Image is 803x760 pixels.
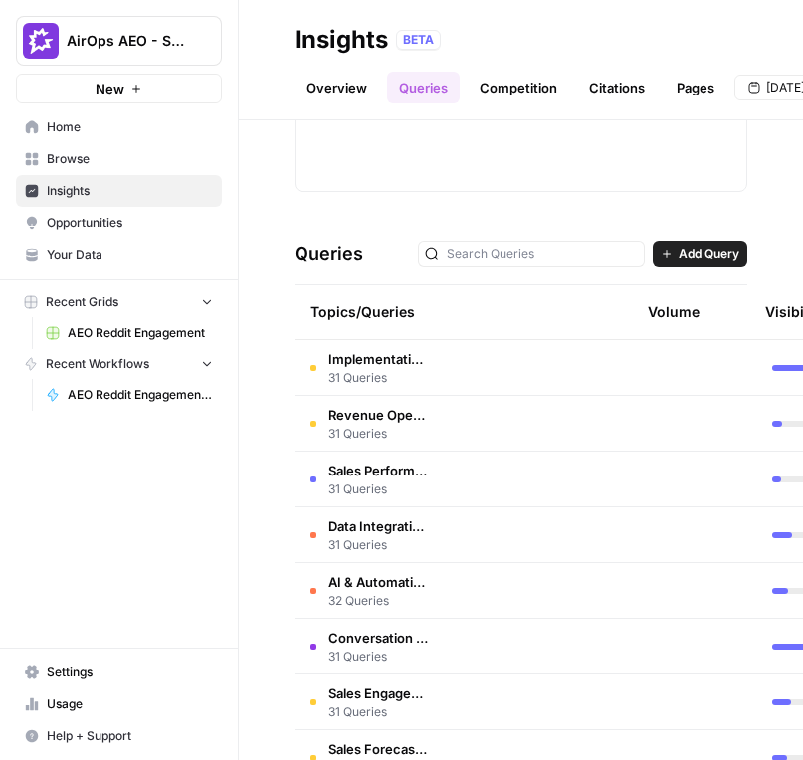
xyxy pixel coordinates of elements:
[16,111,222,143] a: Home
[16,349,222,379] button: Recent Workflows
[328,572,428,592] span: AI & Automation in Sales
[16,688,222,720] a: Usage
[328,480,428,498] span: 31 Queries
[328,592,428,610] span: 32 Queries
[47,150,213,168] span: Browse
[16,239,222,271] a: Your Data
[47,182,213,200] span: Insights
[16,74,222,103] button: New
[37,317,222,349] a: AEO Reddit Engagement
[47,664,213,681] span: Settings
[37,379,222,411] a: AEO Reddit Engagement - Fork
[328,536,428,554] span: 31 Queries
[295,72,379,103] a: Overview
[16,143,222,175] a: Browse
[295,24,388,56] div: Insights
[387,72,460,103] a: Queries
[665,72,726,103] a: Pages
[68,386,213,404] span: AEO Reddit Engagement - Fork
[67,31,187,51] span: AirOps AEO - Single Brand (Gong)
[679,245,739,263] span: Add Query
[16,657,222,688] a: Settings
[328,648,428,665] span: 31 Queries
[328,739,428,759] span: Sales Forecasting & Pipeline Predictability
[396,30,441,50] div: BETA
[68,324,213,342] span: AEO Reddit Engagement
[46,355,149,373] span: Recent Workflows
[328,703,428,721] span: 31 Queries
[328,628,428,648] span: Conversation Intelligence & Sales Coaching
[295,240,363,268] h3: Queries
[328,425,428,443] span: 31 Queries
[16,16,222,66] button: Workspace: AirOps AEO - Single Brand (Gong)
[16,175,222,207] a: Insights
[46,293,118,311] span: Recent Grids
[96,79,124,98] span: New
[648,302,700,322] span: Volume
[310,285,415,339] div: Topics/Queries
[16,207,222,239] a: Opportunities
[653,241,747,267] button: Add Query
[328,516,428,536] span: Data Integration & Sales Analytics
[468,72,569,103] a: Competition
[23,23,59,59] img: AirOps AEO - Single Brand (Gong) Logo
[577,72,657,103] a: Citations
[328,405,428,425] span: Revenue Operations & Process Optimization
[16,720,222,752] button: Help + Support
[47,214,213,232] span: Opportunities
[47,695,213,713] span: Usage
[447,244,638,264] input: Search Queries
[328,683,428,703] span: Sales Engagement & Outreach Platforms
[47,246,213,264] span: Your Data
[16,287,222,317] button: Recent Grids
[328,349,428,369] span: Implementation, Adoption & ROI of Revenue Intelligence Platforms
[328,461,428,480] span: Sales Performance & Productivity Improvement
[47,118,213,136] span: Home
[328,369,428,387] span: 31 Queries
[47,727,213,745] span: Help + Support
